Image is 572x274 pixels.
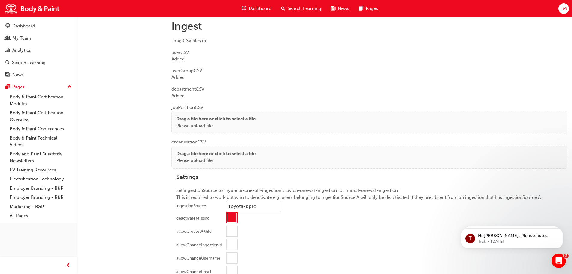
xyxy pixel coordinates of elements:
iframe: Intercom notifications message [452,216,572,258]
a: Marketing - B&P [7,202,74,211]
div: organisation CSV [171,134,567,169]
a: Electrification Technology [7,174,74,184]
div: My Team [12,35,31,42]
div: Added [171,92,567,99]
a: EV Training Resources [7,165,74,175]
div: Search Learning [12,59,46,66]
div: ingestionSource [176,203,206,209]
span: up-icon [68,83,72,91]
span: pages-icon [359,5,363,12]
span: Search Learning [288,5,321,12]
a: Body & Paint Certification Modules [7,92,74,108]
span: people-icon [5,36,10,41]
div: Drag CSV files in [171,37,567,44]
a: pages-iconPages [354,2,383,15]
a: Employer Branding - B&P [7,184,74,193]
span: search-icon [5,60,10,66]
span: news-icon [5,72,10,78]
a: My Team [2,33,74,44]
a: Body and Paint Quarterly Newsletters [7,149,74,165]
p: Please upload file. [176,157,256,164]
button: DashboardMy TeamAnalyticsSearch LearningNews [2,19,74,82]
span: Dashboard [249,5,271,12]
div: Added [171,74,567,81]
span: pages-icon [5,85,10,90]
div: deactivateMissing [176,215,210,221]
iframe: Intercom live chat [552,254,566,268]
a: Body & Paint Conferences [7,124,74,134]
div: Added [171,56,567,63]
div: Analytics [12,47,31,54]
p: Please upload file. [176,122,256,129]
button: Pages [2,82,74,93]
p: Drag a file here or click to select a file [176,115,256,122]
input: ingestionSource [226,201,281,212]
a: Body & Paint Certification Overview [7,108,74,124]
a: News [2,69,74,80]
span: guage-icon [242,5,246,12]
span: prev-icon [66,262,71,269]
span: 2 [564,254,569,258]
a: Dashboard [2,20,74,32]
div: Drag a file here or click to select a filePlease upload file. [171,146,567,169]
div: userGroup CSV [171,63,567,81]
a: Analytics [2,45,74,56]
a: Employer Branding - R&R [7,193,74,202]
div: allowCreateWithId [176,229,212,235]
div: Drag a file here or click to select a filePlease upload file. [171,111,567,134]
div: jobPosition CSV [171,99,567,134]
a: news-iconNews [326,2,354,15]
h3: Settings [176,174,562,180]
span: LM [561,5,567,12]
span: search-icon [281,5,285,12]
span: guage-icon [5,23,10,29]
div: Dashboard [12,23,35,29]
div: department CSV [171,81,567,99]
img: Trak [3,2,62,15]
p: Drag a file here or click to select a file [176,150,256,157]
a: search-iconSearch Learning [276,2,326,15]
div: News [12,71,24,78]
h1: Ingest [171,20,567,33]
span: news-icon [331,5,335,12]
button: LM [558,3,569,14]
a: Body & Paint Technical Videos [7,134,74,149]
div: Pages [12,84,25,91]
div: allowChangeUsername [176,255,220,261]
a: All Pages [7,211,74,220]
a: Search Learning [2,57,74,68]
div: user CSV [171,44,567,63]
span: chart-icon [5,48,10,53]
span: News [338,5,349,12]
div: allowChangeIngestionId [176,242,222,248]
span: Pages [366,5,378,12]
a: guage-iconDashboard [237,2,276,15]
